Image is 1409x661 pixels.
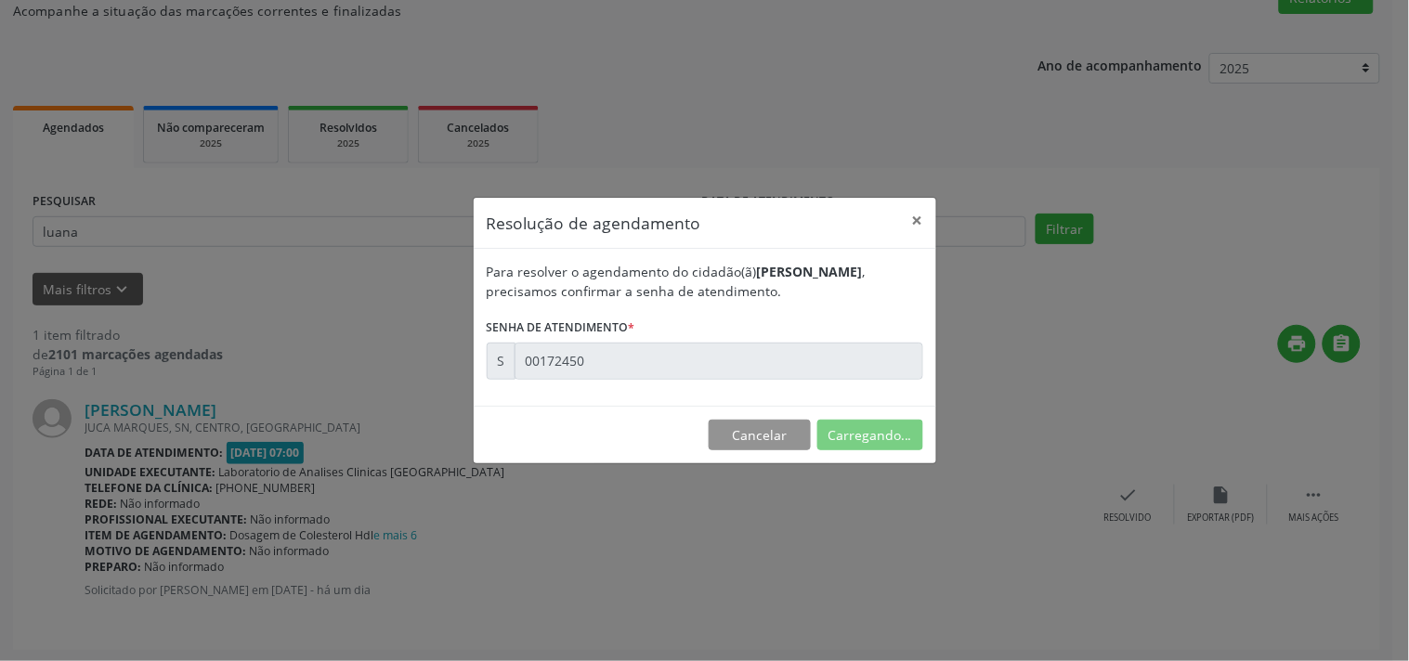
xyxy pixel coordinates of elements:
button: Close [899,198,936,243]
b: [PERSON_NAME] [757,263,863,280]
label: Senha de atendimento [487,314,635,343]
div: S [487,343,515,380]
button: Carregando... [817,420,923,451]
div: Para resolver o agendamento do cidadão(ã) , precisamos confirmar a senha de atendimento. [487,262,923,301]
button: Cancelar [709,420,811,451]
h5: Resolução de agendamento [487,211,701,235]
